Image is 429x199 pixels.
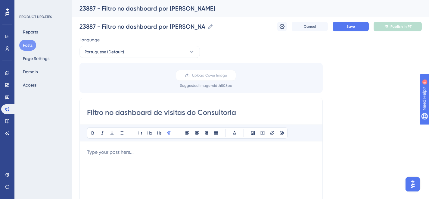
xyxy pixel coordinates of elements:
span: Need Help? [14,2,38,9]
button: Publish in PT [374,22,422,31]
span: Language [79,36,100,43]
div: Suggested image width 808 px [180,83,232,88]
button: Domain [19,66,42,77]
input: Post Name [79,22,205,31]
span: Save [347,24,355,29]
div: PRODUCT UPDATES [19,14,52,19]
iframe: UserGuiding AI Assistant Launcher [404,175,422,193]
button: Page Settings [19,53,53,64]
button: Cancel [292,22,328,31]
button: Save [333,22,369,31]
div: 9+ [41,3,45,8]
button: Portuguese (Default) [79,46,200,58]
input: Post Title [87,108,315,117]
div: 23887 - Filtro no dashboard por [PERSON_NAME] [79,4,407,13]
span: Portuguese (Default) [85,48,124,55]
span: Upload Cover Image [192,73,227,78]
button: Posts [19,40,36,51]
button: Reports [19,27,42,37]
span: Publish in PT [390,24,412,29]
span: Cancel [304,24,316,29]
button: Access [19,80,40,90]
